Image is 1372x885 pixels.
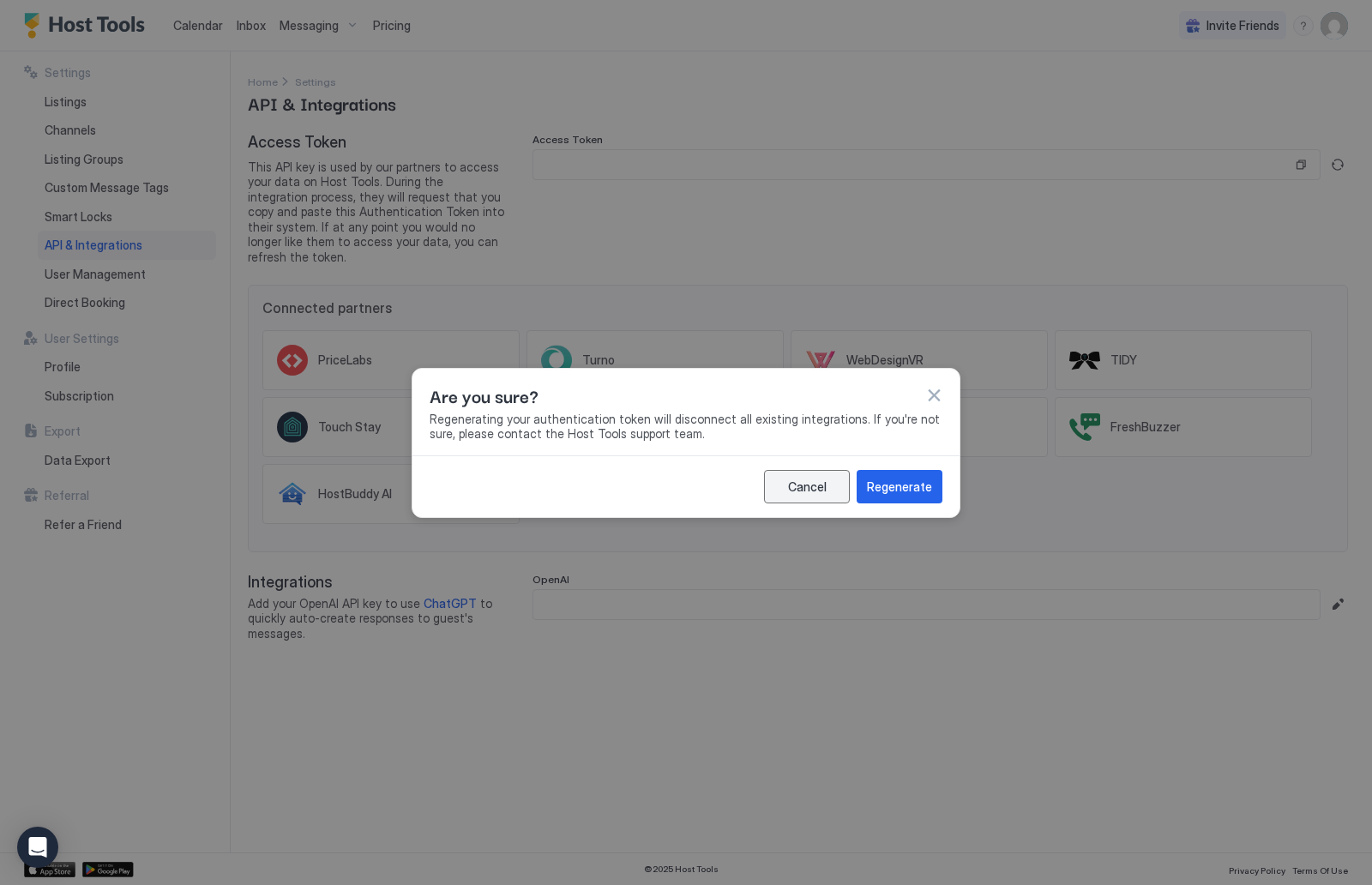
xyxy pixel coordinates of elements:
div: Open Intercom Messenger [17,827,58,868]
button: Regenerate [857,470,942,503]
span: Regenerating your authentication token will disconnect all existing integrations. If you're not s... [430,412,942,442]
div: Regenerate [867,478,932,496]
span: Are you sure? [430,382,539,408]
div: Cancel [788,478,827,496]
button: Cancel [764,470,850,503]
